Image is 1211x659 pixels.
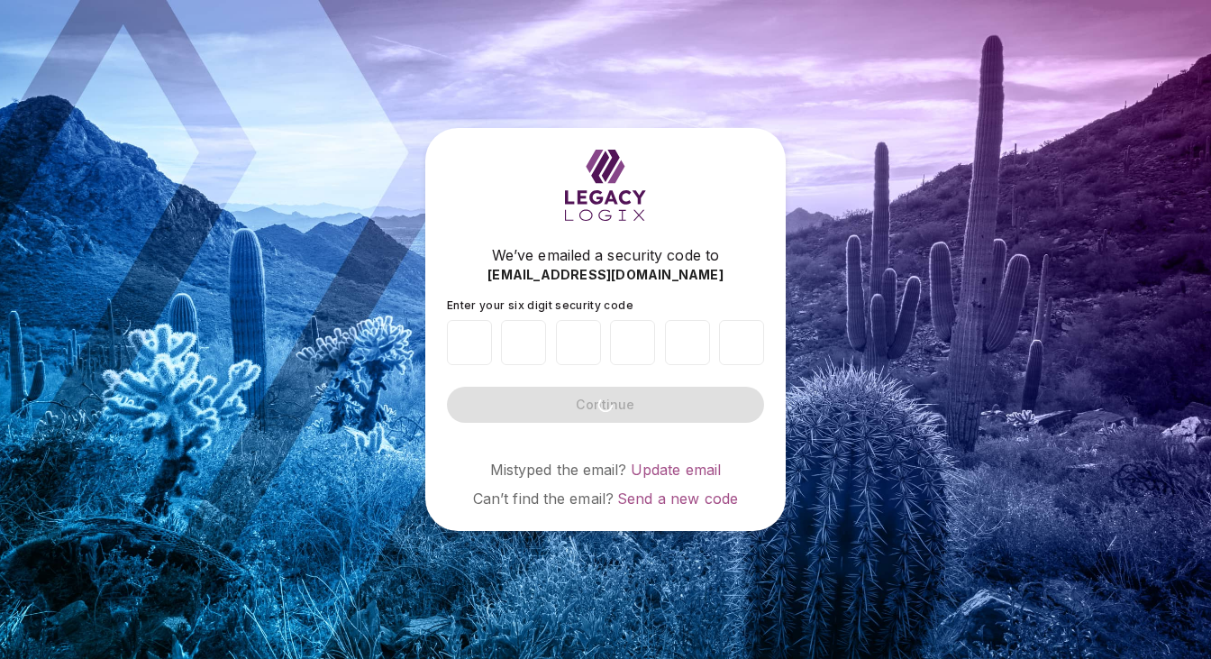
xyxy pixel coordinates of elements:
a: Send a new code [617,490,738,508]
span: Can’t find the email? [473,490,614,508]
span: Enter your six digit security code [447,298,633,312]
a: Update email [631,461,722,479]
span: [EMAIL_ADDRESS][DOMAIN_NAME] [487,266,724,284]
span: Mistyped the email? [490,461,627,479]
span: We’ve emailed a security code to [492,244,719,266]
